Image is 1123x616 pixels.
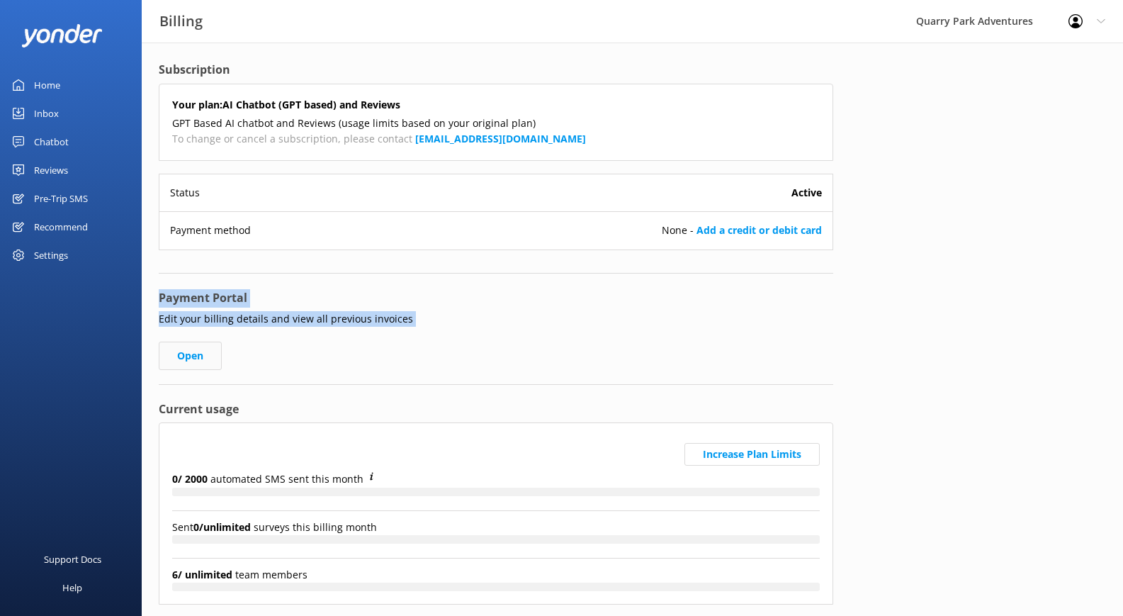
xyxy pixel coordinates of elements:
a: Open [159,342,222,370]
h4: Payment Portal [159,289,833,308]
p: Edit your billing details and view all previous invoices [159,311,833,327]
div: Chatbot [34,128,69,156]
div: Pre-Trip SMS [34,184,88,213]
div: Reviews [34,156,68,184]
button: Increase Plan Limits [684,443,820,466]
span: None - [662,223,822,238]
a: Increase Plan Limits [684,436,820,471]
div: Inbox [34,99,59,128]
p: automated SMS sent this month [172,471,820,487]
div: Recommend [34,213,88,241]
a: [EMAIL_ADDRESS][DOMAIN_NAME] [415,132,586,145]
div: Home [34,71,60,99]
p: Status [170,185,200,201]
div: Help [62,573,82,602]
b: Active [791,185,822,201]
strong: 0 / 2000 [172,472,210,486]
strong: 6 / unlimited [172,568,235,581]
p: To change or cancel a subscription, please contact [172,131,820,147]
p: team members [172,567,820,583]
strong: 0 / unlimited [193,520,254,534]
h5: Your plan: AI Chatbot (GPT based) and Reviews [172,97,820,113]
p: Sent surveys this billing month [172,520,820,535]
div: Support Docs [44,545,101,573]
img: yonder-white-logo.png [21,24,103,47]
a: Add a credit or debit card [696,223,822,237]
h4: Current usage [159,401,833,419]
div: Settings [34,241,68,269]
p: Payment method [170,223,251,238]
p: GPT Based AI chatbot and Reviews (usage limits based on your original plan) [172,116,820,131]
h4: Subscription [159,61,833,79]
h3: Billing [159,10,203,33]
